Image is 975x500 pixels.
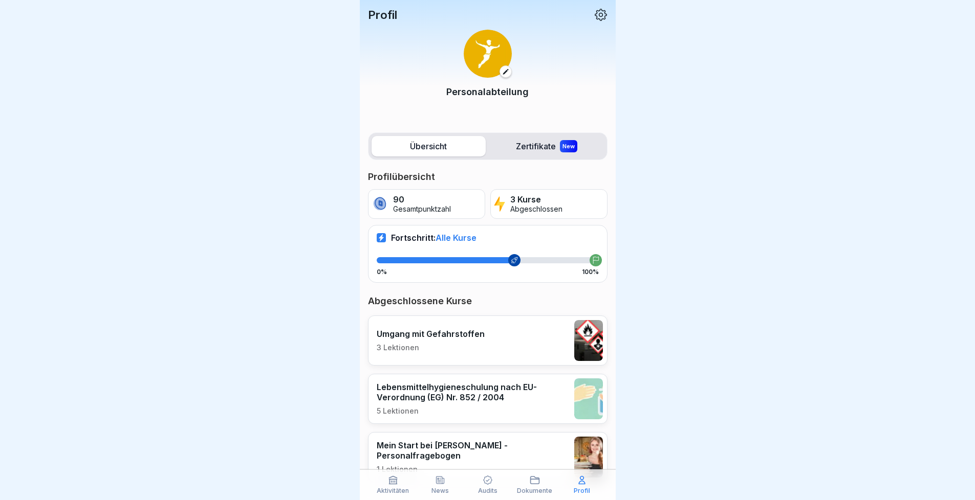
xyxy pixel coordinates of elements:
img: lightning.svg [494,195,506,213]
p: Umgang mit Gefahrstoffen [377,329,485,339]
p: News [431,487,449,494]
p: Abgeschlossene Kurse [368,295,608,307]
p: Fortschritt: [391,233,476,243]
img: oo2rwhh5g6mqyfqxhtbddxvd.png [464,30,512,78]
label: Zertifikate [490,136,604,156]
a: Umgang mit Gefahrstoffen3 Lektionen [368,315,608,366]
img: coin.svg [372,195,388,213]
img: aaay8cu0h1hwaqqp9269xjan.png [574,437,603,478]
p: Mein Start bei [PERSON_NAME] - Personalfragebogen [377,440,569,461]
img: gxsnf7ygjsfsmxd96jxi4ufn.png [574,378,603,419]
p: Profil [368,8,397,21]
p: 90 [393,195,451,204]
a: Mein Start bei [PERSON_NAME] - Personalfragebogen1 Lektionen [368,432,608,482]
img: ro33qf0i8ndaw7nkfv0stvse.png [574,320,603,361]
p: 1 Lektionen [377,465,569,474]
p: Profil [574,487,590,494]
label: Übersicht [372,136,486,156]
div: New [560,140,577,152]
p: Audits [478,487,497,494]
p: Aktivitäten [377,487,409,494]
p: Personalabteilung [446,85,529,99]
p: 3 Kurse [510,195,562,204]
p: 3 Lektionen [377,343,485,352]
a: Lebensmittelhygieneschulung nach EU-Verordnung (EG) Nr. 852 / 20045 Lektionen [368,374,608,424]
p: 5 Lektionen [377,406,569,416]
p: Lebensmittelhygieneschulung nach EU-Verordnung (EG) Nr. 852 / 2004 [377,382,569,402]
p: Abgeschlossen [510,205,562,214]
p: 100% [582,268,599,276]
p: Gesamtpunktzahl [393,205,451,214]
p: 0% [377,268,387,276]
span: Alle Kurse [436,233,476,243]
p: Profilübersicht [368,171,608,183]
p: Dokumente [517,487,552,494]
